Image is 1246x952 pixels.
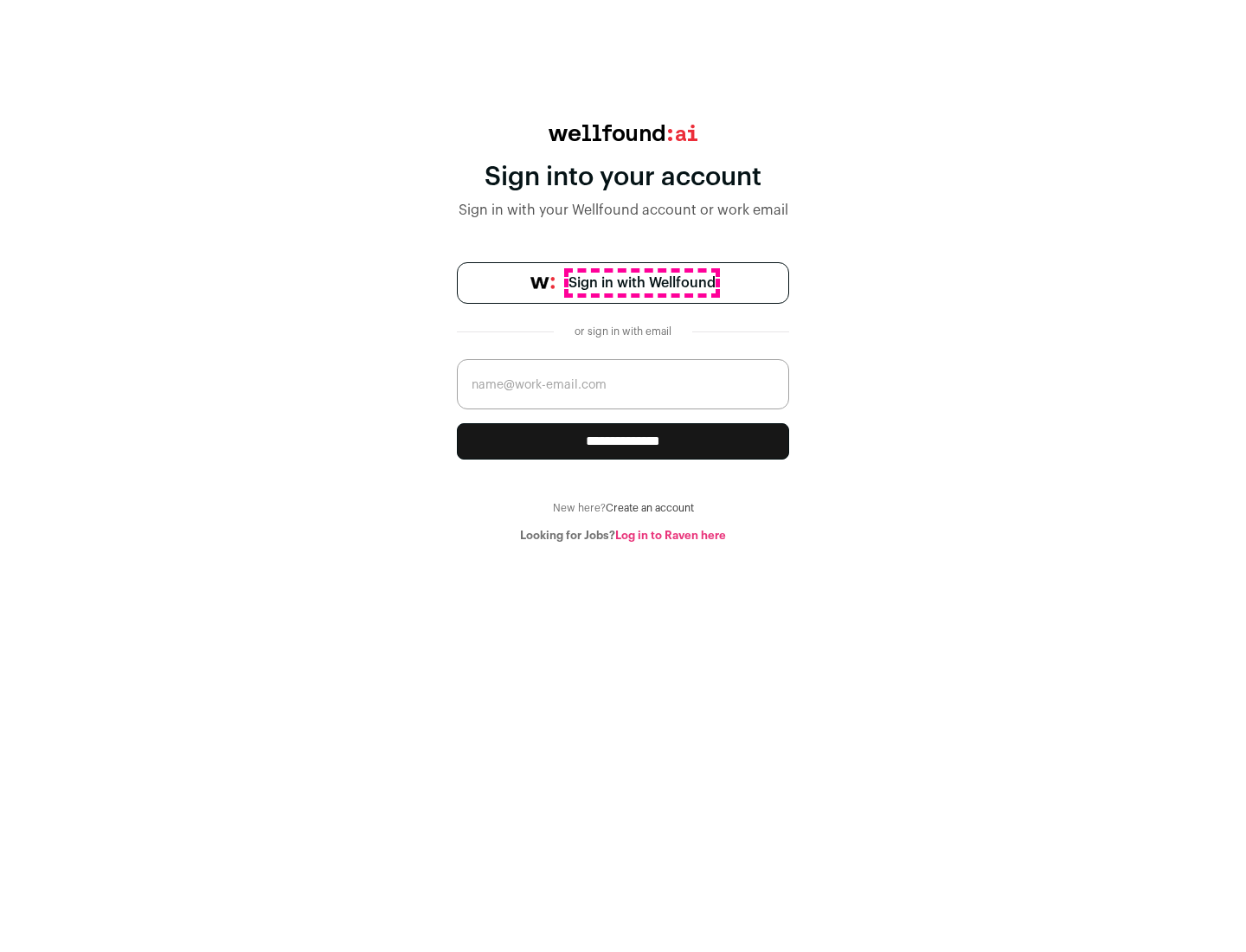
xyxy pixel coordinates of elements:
[457,359,789,409] input: name@work-email.com
[568,325,678,338] div: or sign in with email
[615,530,726,541] a: Log in to Raven here
[457,162,789,193] div: Sign into your account
[606,503,694,513] a: Create an account
[457,501,789,515] div: New here?
[530,277,555,289] img: wellfound-symbol-flush-black-fb3c872781a75f747ccb3a119075da62bfe97bd399995f84a933054e44a575c4.png
[457,262,789,304] a: Sign in with Wellfound
[457,529,789,543] div: Looking for Jobs?
[549,125,697,141] img: wellfound:ai
[568,273,716,293] span: Sign in with Wellfound
[457,200,789,221] div: Sign in with your Wellfound account or work email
